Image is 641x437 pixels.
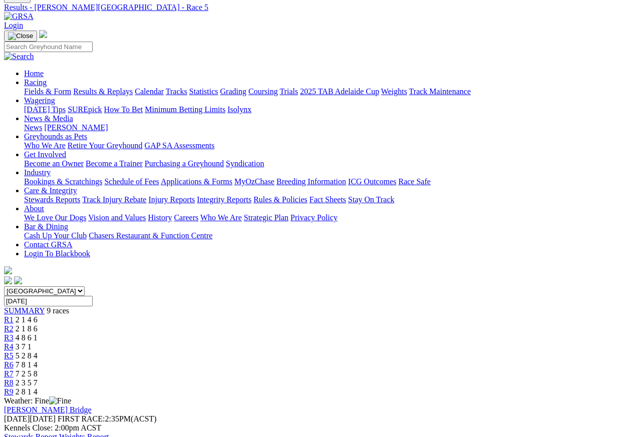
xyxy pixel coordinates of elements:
a: Calendar [135,87,164,96]
a: Breeding Information [276,177,346,186]
div: Wagering [24,105,637,114]
a: Trials [279,87,298,96]
a: R4 [4,342,14,351]
img: Fine [49,396,71,405]
a: We Love Our Dogs [24,213,86,222]
a: Login To Blackbook [24,249,90,258]
a: Results - [PERSON_NAME][GEOGRAPHIC_DATA] - Race 5 [4,3,637,12]
a: Track Injury Rebate [82,195,146,204]
a: Isolynx [227,105,251,114]
a: Fields & Form [24,87,71,96]
div: News & Media [24,123,637,132]
a: 2025 TAB Adelaide Cup [300,87,379,96]
div: Bar & Dining [24,231,637,240]
span: 2 1 4 6 [16,315,38,324]
a: Stewards Reports [24,195,80,204]
span: 7 8 1 4 [16,360,38,369]
a: Track Maintenance [409,87,471,96]
a: Weights [381,87,407,96]
a: Syndication [226,159,264,168]
span: 7 2 5 8 [16,369,38,378]
span: Weather: Fine [4,396,71,405]
a: News & Media [24,114,73,123]
span: R6 [4,360,14,369]
a: Injury Reports [148,195,195,204]
span: 3 7 1 [16,342,32,351]
a: Who We Are [200,213,242,222]
a: Coursing [248,87,278,96]
a: R3 [4,333,14,342]
a: Wagering [24,96,55,105]
div: Greyhounds as Pets [24,141,637,150]
img: GRSA [4,12,34,21]
span: 5 2 8 4 [16,351,38,360]
div: Kennels Close: 2:00pm ACST [4,423,637,432]
a: Fact Sheets [309,195,346,204]
a: Tracks [166,87,187,96]
img: logo-grsa-white.png [39,30,47,38]
a: R1 [4,315,14,324]
a: Applications & Forms [161,177,232,186]
a: Careers [174,213,198,222]
a: R2 [4,324,14,333]
a: Become a Trainer [86,159,143,168]
a: R8 [4,378,14,387]
a: Race Safe [398,177,430,186]
img: Close [8,32,33,40]
a: MyOzChase [234,177,274,186]
input: Search [4,42,93,52]
a: Cash Up Your Club [24,231,87,240]
a: Care & Integrity [24,186,77,195]
a: Racing [24,78,47,87]
a: R5 [4,351,14,360]
a: R9 [4,387,14,396]
a: Strategic Plan [244,213,288,222]
a: Results & Replays [73,87,133,96]
a: [PERSON_NAME] [44,123,108,132]
span: 2 1 8 6 [16,324,38,333]
a: News [24,123,42,132]
a: About [24,204,44,213]
span: [DATE] [4,414,30,423]
input: Select date [4,296,93,306]
a: Who We Are [24,141,66,150]
a: Minimum Betting Limits [145,105,225,114]
span: 2:35PM(ACST) [58,414,157,423]
span: 9 races [47,306,69,315]
a: ICG Outcomes [348,177,396,186]
a: Bar & Dining [24,222,68,231]
button: Toggle navigation [4,31,37,42]
a: Home [24,69,44,78]
a: Integrity Reports [197,195,251,204]
span: 2 8 1 4 [16,387,38,396]
a: R7 [4,369,14,378]
div: Industry [24,177,637,186]
img: twitter.svg [14,276,22,284]
a: GAP SA Assessments [145,141,215,150]
span: FIRST RACE: [58,414,105,423]
a: Bookings & Scratchings [24,177,102,186]
div: About [24,213,637,222]
a: Contact GRSA [24,240,72,249]
a: [DATE] Tips [24,105,66,114]
a: Statistics [189,87,218,96]
img: Search [4,52,34,61]
div: Get Involved [24,159,637,168]
span: 2 3 5 7 [16,378,38,387]
a: SUMMARY [4,306,45,315]
img: facebook.svg [4,276,12,284]
a: Schedule of Fees [104,177,159,186]
a: Privacy Policy [290,213,338,222]
a: How To Bet [104,105,143,114]
img: logo-grsa-white.png [4,266,12,274]
a: Vision and Values [88,213,146,222]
